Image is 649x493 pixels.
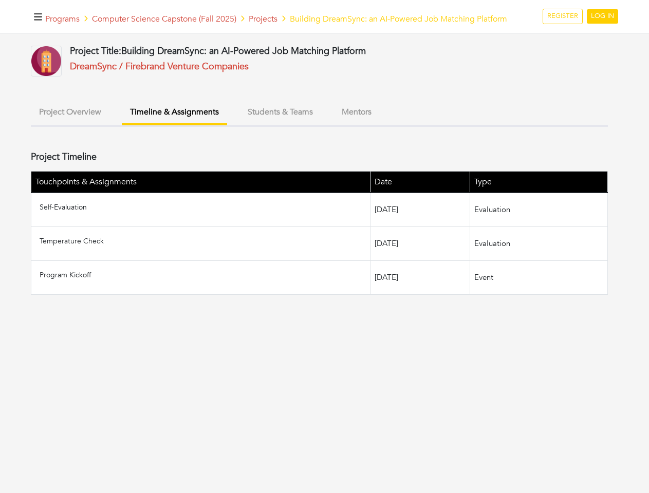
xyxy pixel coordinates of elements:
[470,226,607,260] td: Evaluation
[370,171,470,193] th: Date
[70,46,366,57] h4: Project Title:
[587,9,618,24] a: LOG IN
[31,46,62,77] img: Company-Icon-7f8a26afd1715722aa5ae9dc11300c11ceeb4d32eda0db0d61c21d11b95ecac6.png
[470,260,607,294] td: Event
[31,151,97,163] h4: Project Timeline
[249,13,277,25] a: Projects
[40,270,366,280] p: Program Kickoff
[290,13,507,25] span: Building DreamSync: an AI-Powered Job Matching Platform
[333,101,380,123] button: Mentors
[470,171,607,193] th: Type
[31,101,109,123] button: Project Overview
[239,101,321,123] button: Students & Teams
[543,9,583,24] a: REGISTER
[121,45,366,58] span: Building DreamSync: an AI-Powered Job Matching Platform
[45,13,80,25] a: Programs
[122,101,227,125] button: Timeline & Assignments
[31,171,370,193] th: Touchpoints & Assignments
[470,193,607,227] td: Evaluation
[40,236,366,246] p: Temperature Check
[370,193,470,227] td: [DATE]
[370,260,470,294] td: [DATE]
[92,13,236,25] a: Computer Science Capstone (Fall 2025)
[40,202,366,213] p: Self-Evaluation
[70,60,249,73] a: DreamSync / Firebrand Venture Companies
[370,226,470,260] td: [DATE]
